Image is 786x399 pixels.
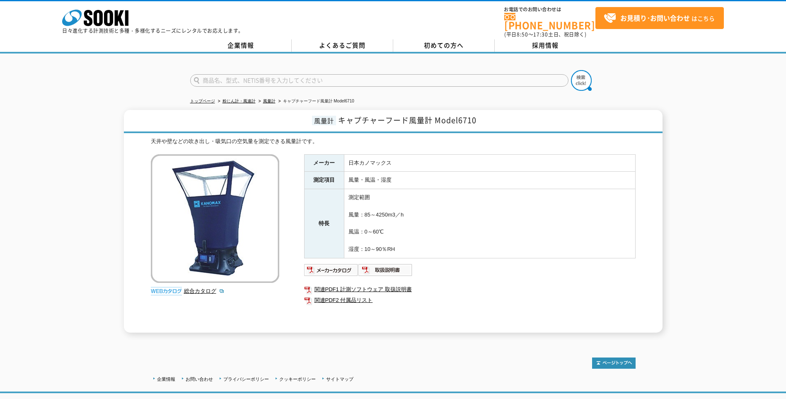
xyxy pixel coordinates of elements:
p: 日々進化する計測技術と多種・多様化するニーズにレンタルでお応えします。 [62,28,244,33]
td: 日本カノマックス [344,154,635,172]
span: 風量計 [312,116,336,125]
a: プライバシーポリシー [223,377,269,382]
a: お問い合わせ [186,377,213,382]
span: お電話でのお問い合わせは [504,7,595,12]
img: 取扱説明書 [358,263,413,277]
a: 関連PDF2 付属品リスト [304,295,636,306]
th: メーカー [304,154,344,172]
a: 総合カタログ [184,288,225,294]
a: 取扱説明書 [358,269,413,275]
a: 企業情報 [157,377,175,382]
strong: お見積り･お問い合わせ [620,13,690,23]
a: [PHONE_NUMBER] [504,13,595,30]
img: メーカーカタログ [304,263,358,277]
a: メーカーカタログ [304,269,358,275]
div: 天井や壁などの吹き出し・吸気口の空気量を測定できる風量計です。 [151,137,636,146]
img: トップページへ [592,358,636,369]
img: btn_search.png [571,70,592,91]
td: 測定範囲 風量：85～4250m3／h 風温：0～60℃ 湿度：10～90％RH [344,189,635,258]
th: 測定項目 [304,172,344,189]
span: 17:30 [533,31,548,38]
li: キャプチャーフード風量計 Model6710 [277,97,354,106]
a: 粉じん計・風速計 [222,99,256,103]
a: サイトマップ [326,377,353,382]
a: トップページ [190,99,215,103]
span: 初めての方へ [424,41,464,50]
th: 特長 [304,189,344,258]
span: キャプチャーフード風量計 Model6710 [338,114,476,126]
img: キャプチャーフード風量計 Model6710 [151,154,279,283]
span: はこちら [604,12,715,24]
a: クッキーポリシー [279,377,316,382]
a: よくあるご質問 [292,39,393,52]
a: 風量計 [263,99,276,103]
a: 関連PDF1 計測ソフトウェア 取扱説明書 [304,284,636,295]
a: 初めての方へ [393,39,495,52]
span: (平日 ～ 土日、祝日除く) [504,31,586,38]
input: 商品名、型式、NETIS番号を入力してください [190,74,568,87]
a: 採用情報 [495,39,596,52]
a: 企業情報 [190,39,292,52]
span: 8:50 [517,31,528,38]
td: 風量・風温・湿度 [344,172,635,189]
img: webカタログ [151,287,182,295]
a: お見積り･お問い合わせはこちら [595,7,724,29]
